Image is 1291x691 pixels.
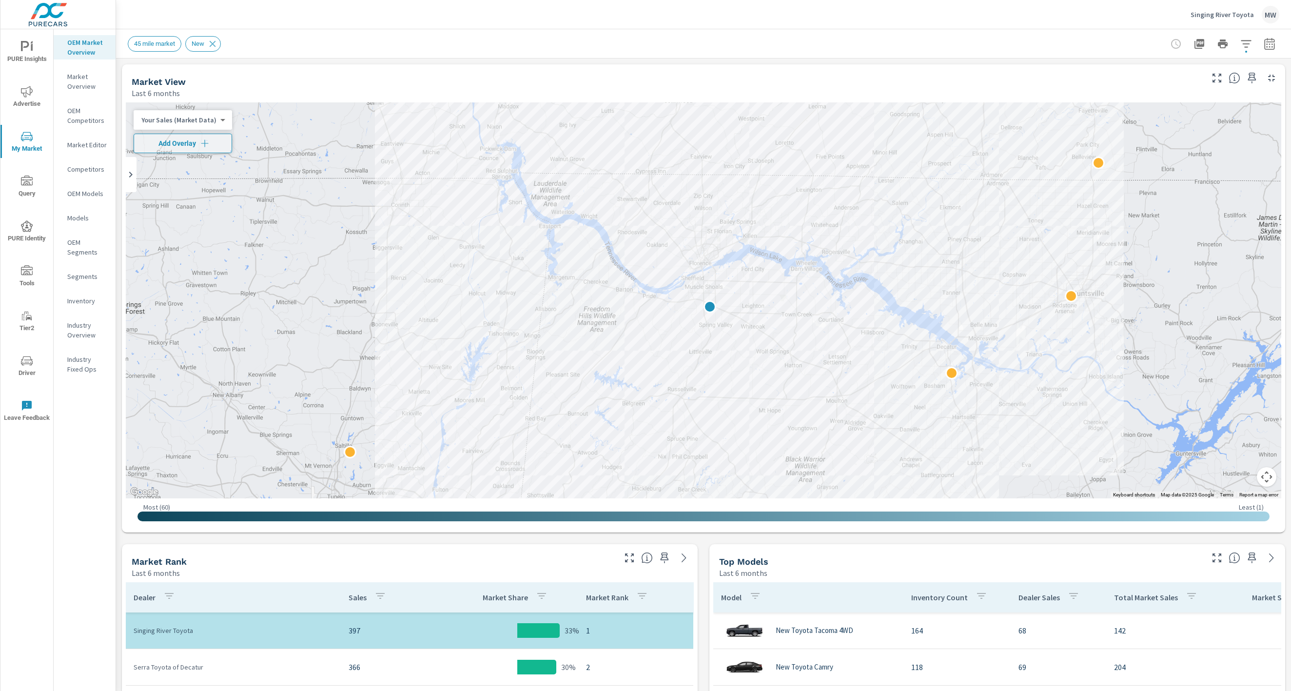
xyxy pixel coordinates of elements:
[138,138,228,148] span: Add Overlay
[132,556,187,567] h5: Market Rank
[1244,550,1260,566] span: Save this to your personalized report
[586,661,686,673] p: 2
[1114,661,1217,673] p: 204
[911,592,968,602] p: Inventory Count
[1018,625,1098,636] p: 68
[565,625,579,636] p: 33%
[67,272,108,281] p: Segments
[132,87,180,99] p: Last 6 months
[1114,625,1217,636] p: 142
[1262,6,1279,23] div: MW
[128,486,160,498] img: Google
[1209,70,1225,86] button: Make Fullscreen
[1244,70,1260,86] span: Save this to your personalized report
[67,320,108,340] p: Industry Overview
[1264,70,1279,86] button: Minimize Widget
[721,592,742,602] p: Model
[54,186,116,201] div: OEM Models
[1239,503,1264,512] p: Least ( 1 )
[128,40,181,47] span: 45 mile market
[3,310,50,334] span: Tier2
[349,592,367,602] p: Sales
[676,550,692,566] a: See more details in report
[1229,72,1240,84] span: Find the biggest opportunities in your market for your inventory. Understand by postal code where...
[586,625,686,636] p: 1
[911,625,1003,636] p: 164
[586,592,628,602] p: Market Rank
[776,626,853,635] p: New Toyota Tacoma 4WD
[54,294,116,308] div: Inventory
[349,625,449,636] p: 397
[1191,10,1254,19] p: Singing River Toyota
[134,116,224,125] div: Your Sales (Market Data)
[141,116,216,124] p: Your Sales (Market Data)
[54,352,116,376] div: Industry Fixed Ops
[1113,492,1155,498] button: Keyboard shortcuts
[657,550,672,566] span: Save this to your personalized report
[483,592,528,602] p: Market Share
[54,318,116,342] div: Industry Overview
[134,134,232,153] button: Add Overlay
[1264,550,1279,566] a: See more details in report
[54,35,116,59] div: OEM Market Overview
[1257,467,1276,487] button: Map camera controls
[1018,592,1060,602] p: Dealer Sales
[622,550,637,566] button: Make Fullscreen
[0,29,53,433] div: nav menu
[54,235,116,259] div: OEM Segments
[67,189,108,198] p: OEM Models
[54,103,116,128] div: OEM Competitors
[185,36,221,52] div: New
[54,138,116,152] div: Market Editor
[67,106,108,125] p: OEM Competitors
[1220,492,1233,497] a: Terms (opens in new tab)
[67,72,108,91] p: Market Overview
[132,77,186,87] h5: Market View
[3,41,50,65] span: PURE Insights
[3,355,50,379] span: Driver
[67,296,108,306] p: Inventory
[1114,592,1178,602] p: Total Market Sales
[134,592,156,602] p: Dealer
[725,652,764,682] img: glamour
[1260,34,1279,54] button: Select Date Range
[3,265,50,289] span: Tools
[911,661,1003,673] p: 118
[67,38,108,57] p: OEM Market Overview
[3,400,50,424] span: Leave Feedback
[776,663,833,671] p: New Toyota Camry
[67,213,108,223] p: Models
[67,164,108,174] p: Competitors
[54,162,116,177] div: Competitors
[725,616,764,645] img: glamour
[134,662,333,672] p: Serra Toyota of Decatur
[134,626,333,635] p: Singing River Toyota
[1161,492,1214,497] span: Map data ©2025 Google
[561,661,576,673] p: 30%
[54,69,116,94] div: Market Overview
[143,503,170,512] p: Most ( 60 )
[1018,661,1098,673] p: 69
[3,131,50,155] span: My Market
[67,140,108,150] p: Market Editor
[54,269,116,284] div: Segments
[132,567,180,579] p: Last 6 months
[186,40,210,47] span: New
[349,661,449,673] p: 366
[3,86,50,110] span: Advertise
[3,220,50,244] span: PURE Identity
[67,355,108,374] p: Industry Fixed Ops
[719,556,768,567] h5: Top Models
[1236,34,1256,54] button: Apply Filters
[1213,34,1232,54] button: Print Report
[3,176,50,199] span: Query
[67,237,108,257] p: OEM Segments
[1190,34,1209,54] button: "Export Report to PDF"
[128,486,160,498] a: Open this area in Google Maps (opens a new window)
[54,211,116,225] div: Models
[1209,550,1225,566] button: Make Fullscreen
[719,567,767,579] p: Last 6 months
[641,552,653,564] span: Market Rank shows you how you rank, in terms of sales, to other dealerships in your market. “Mark...
[1239,492,1278,497] a: Report a map error
[1229,552,1240,564] span: Find the biggest opportunities within your model lineup nationwide. [Source: Market registration ...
